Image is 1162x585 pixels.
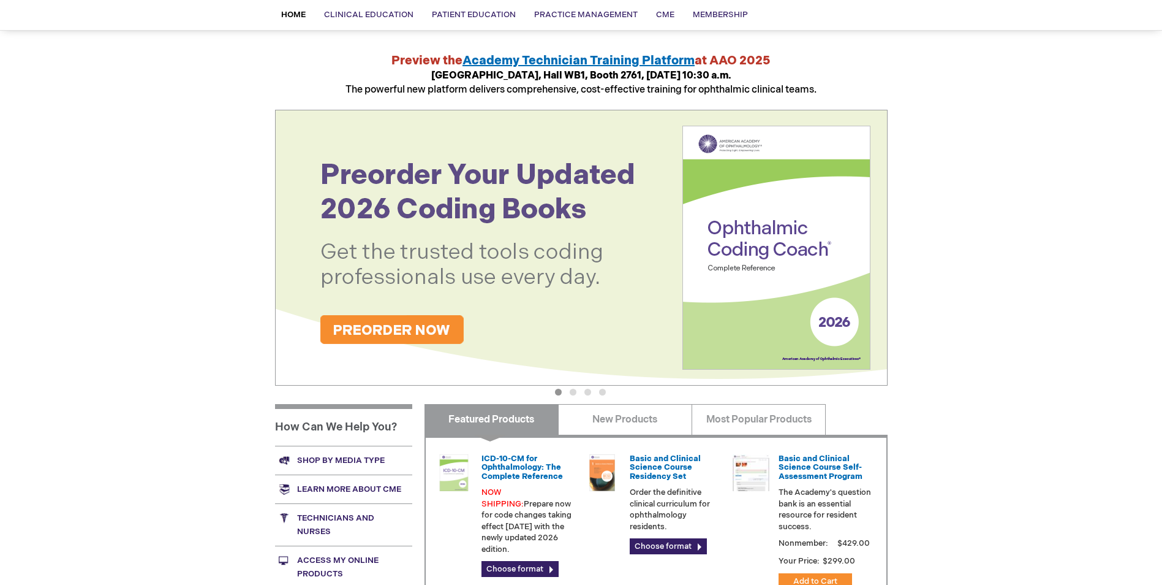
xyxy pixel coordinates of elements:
a: Learn more about CME [275,475,412,503]
a: Academy Technician Training Platform [462,53,695,68]
a: Most Popular Products [692,404,826,435]
span: $299.00 [821,556,857,566]
p: Prepare now for code changes taking effect [DATE] with the newly updated 2026 edition. [481,487,575,555]
span: $429.00 [836,538,872,548]
a: Featured Products [424,404,559,435]
strong: Nonmember: [779,536,828,551]
strong: [GEOGRAPHIC_DATA], Hall WB1, Booth 2761, [DATE] 10:30 a.m. [431,70,731,82]
h1: How Can We Help You? [275,404,412,446]
a: New Products [558,404,692,435]
span: Clinical Education [324,10,413,20]
span: Patient Education [432,10,516,20]
img: bcscself_20.jpg [733,454,769,491]
a: Choose format [481,561,559,577]
img: 02850963u_47.png [584,454,621,491]
img: 0120008u_42.png [436,454,472,491]
span: CME [656,10,674,20]
button: 1 of 4 [555,389,562,396]
a: Basic and Clinical Science Course Residency Set [630,454,701,481]
a: Shop by media type [275,446,412,475]
a: Technicians and nurses [275,503,412,546]
strong: Preview the at AAO 2025 [391,53,771,68]
span: The powerful new platform delivers comprehensive, cost-effective training for ophthalmic clinical... [345,70,817,96]
a: Basic and Clinical Science Course Self-Assessment Program [779,454,862,481]
a: ICD-10-CM for Ophthalmology: The Complete Reference [481,454,563,481]
button: 4 of 4 [599,389,606,396]
a: Choose format [630,538,707,554]
p: The Academy's question bank is an essential resource for resident success. [779,487,872,532]
button: 3 of 4 [584,389,591,396]
p: Order the definitive clinical curriculum for ophthalmology residents. [630,487,723,532]
font: NOW SHIPPING: [481,487,524,509]
strong: Your Price: [779,556,820,566]
span: Home [281,10,306,20]
button: 2 of 4 [570,389,576,396]
span: Practice Management [534,10,638,20]
span: Membership [693,10,748,20]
